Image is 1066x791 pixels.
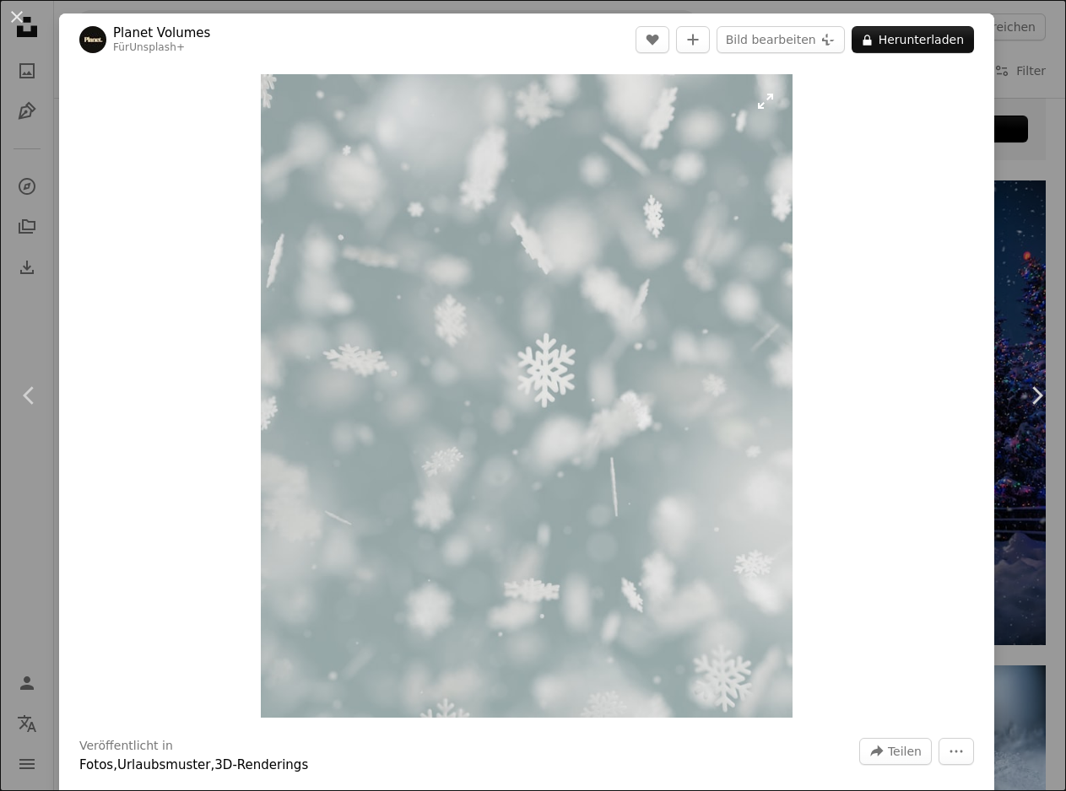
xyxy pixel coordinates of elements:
button: Weitere Aktionen [939,738,974,765]
button: Herunterladen [852,26,974,53]
a: Unsplash+ [129,41,185,53]
a: Weiter [1007,315,1066,476]
button: Dieses Bild heranzoomen [261,74,792,718]
a: Fotos [79,757,113,772]
a: 3D-Renderings [214,757,308,772]
span: , [211,757,215,772]
div: Für [113,41,210,55]
a: Urlaubsmuster [117,757,211,772]
span: Teilen [888,739,922,764]
button: Bild bearbeiten [717,26,845,53]
img: Zum Profil von Planet Volumes [79,26,106,53]
button: Dieses Bild teilen [859,738,932,765]
span: , [113,757,117,772]
h3: Veröffentlicht in [79,738,173,755]
img: ein Schneeflockenmuster auf grauem Hintergrund [261,74,792,718]
button: Gefällt mir [636,26,669,53]
button: Zu Kollektion hinzufügen [676,26,710,53]
a: Planet Volumes [113,24,210,41]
